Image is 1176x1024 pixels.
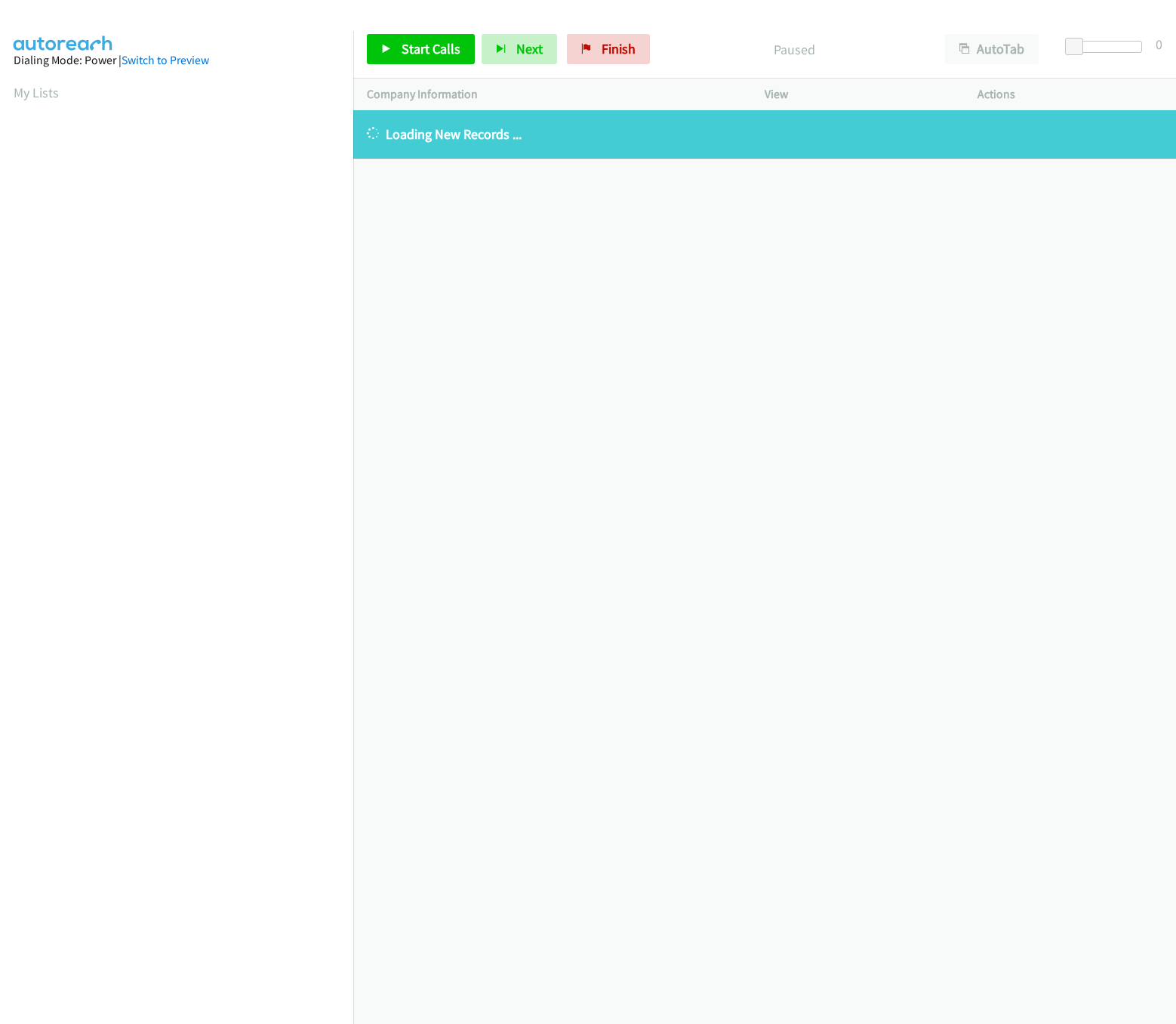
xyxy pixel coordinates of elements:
a: Start Calls [367,34,475,64]
p: Actions [977,85,1163,103]
p: View [765,85,950,103]
div: Delay between calls (in seconds) [1073,41,1142,53]
a: My Lists [14,84,59,101]
button: Next [482,34,557,64]
div: 0 [1156,34,1162,54]
a: Finish [567,34,650,64]
iframe: Dialpad [14,116,353,834]
span: Finish [602,40,636,57]
a: Switch to Preview [122,53,209,67]
p: Paused [670,39,918,60]
span: Next [516,40,543,57]
button: AutoTab [945,34,1039,64]
span: Start Calls [402,40,460,57]
p: Company Information [367,85,737,103]
div: Dialing Mode: Power | [14,51,340,69]
p: Loading New Records ... [367,124,1162,144]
